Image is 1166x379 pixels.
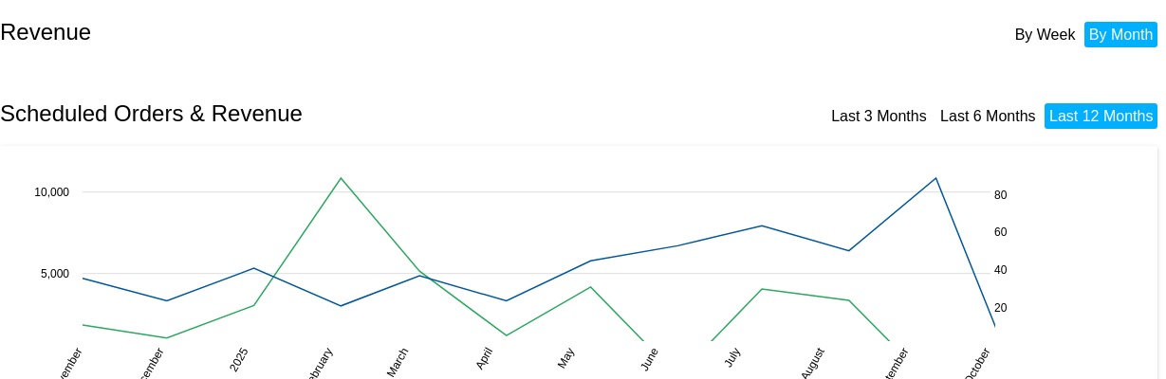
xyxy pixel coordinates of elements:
[721,345,743,369] text: July
[34,185,69,198] text: 10,000
[1010,22,1081,47] li: By Week
[638,345,661,373] text: June
[384,345,412,379] text: March
[994,226,1008,239] text: 60
[994,188,1008,201] text: 80
[940,108,1036,124] a: Last 6 Months
[831,108,927,124] a: Last 3 Months
[472,345,495,371] text: April
[1049,108,1153,124] a: Last 12 Months
[1084,22,1158,47] li: By Month
[41,266,69,280] text: 5,000
[555,345,577,370] text: May
[994,263,1008,277] text: 40
[994,301,1008,315] text: 20
[227,345,251,373] text: 2025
